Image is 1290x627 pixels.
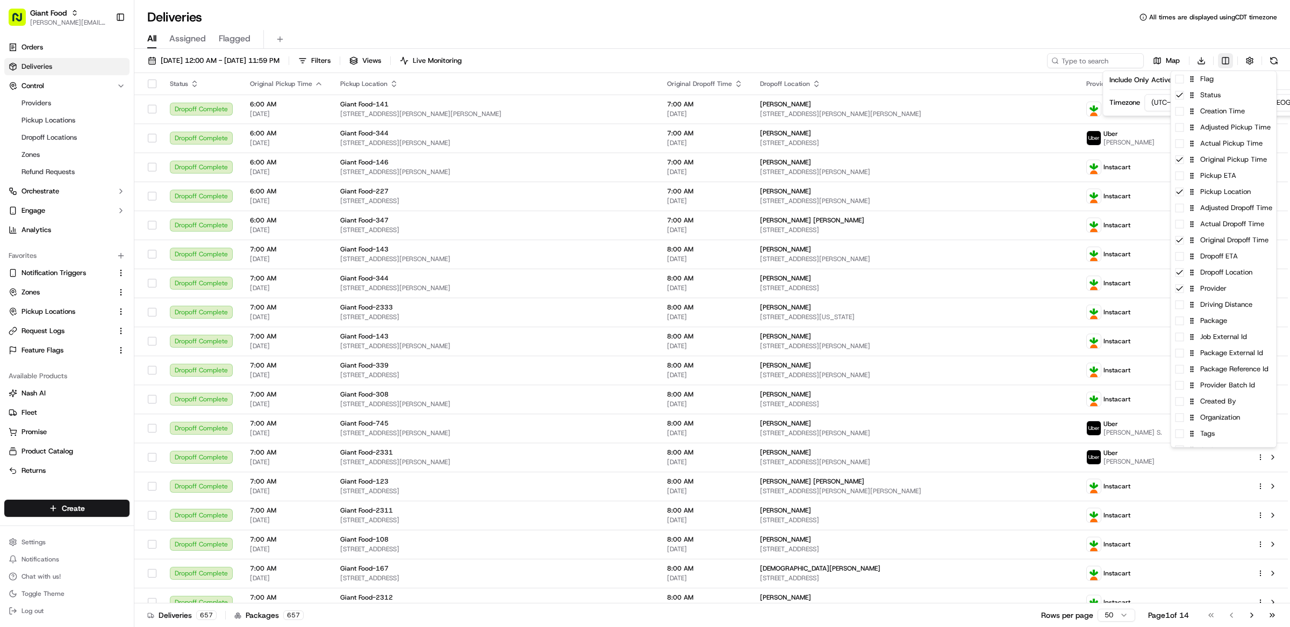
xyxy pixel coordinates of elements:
[11,103,30,122] img: 1736555255976-a54dd68f-1ca7-489b-9aae-adbdc363a1c4
[76,266,130,275] a: Powered byPylon
[21,240,82,251] span: Knowledge Base
[89,196,93,204] span: •
[167,138,196,150] button: See all
[1171,313,1277,329] div: Package
[1171,393,1277,409] div: Created By
[89,167,93,175] span: •
[1171,329,1277,345] div: Job External Id
[23,103,42,122] img: 4037041995827_4c49e92c6e3ed2e3ec13_72.png
[6,236,87,255] a: 📗Knowledge Base
[11,185,28,203] img: Ami Wang
[1171,361,1277,377] div: Package Reference Id
[1171,426,1277,442] div: Tags
[87,236,177,255] a: 💻API Documentation
[11,241,19,250] div: 📗
[1171,184,1277,200] div: Pickup Location
[1171,248,1277,264] div: Dropoff ETA
[48,113,148,122] div: We're available if you need us!
[95,167,117,175] span: [DATE]
[183,106,196,119] button: Start new chat
[1171,168,1277,184] div: Pickup ETA
[1171,297,1277,313] div: Driving Distance
[11,140,72,148] div: Past conversations
[91,241,99,250] div: 💻
[1171,409,1277,426] div: Organization
[1171,103,1277,119] div: Creation Time
[1171,152,1277,168] div: Original Pickup Time
[1171,377,1277,393] div: Provider Batch Id
[1171,442,1277,458] div: Actions
[1171,135,1277,152] div: Actual Pickup Time
[1171,87,1277,103] div: Status
[33,196,87,204] span: [PERSON_NAME]
[1171,216,1277,232] div: Actual Dropoff Time
[1171,264,1277,280] div: Dropoff Location
[1171,232,1277,248] div: Original Dropoff Time
[107,266,130,275] span: Pylon
[1171,345,1277,361] div: Package External Id
[11,43,196,60] p: Welcome 👋
[11,11,32,32] img: Nash
[102,240,173,251] span: API Documentation
[1171,200,1277,216] div: Adjusted Dropoff Time
[1171,280,1277,297] div: Provider
[1171,119,1277,135] div: Adjusted Pickup Time
[48,103,176,113] div: Start new chat
[95,196,117,204] span: [DATE]
[28,69,193,81] input: Got a question? Start typing here...
[11,156,28,174] img: Tiffany Volk
[33,167,87,175] span: [PERSON_NAME]
[1171,71,1277,87] div: Flag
